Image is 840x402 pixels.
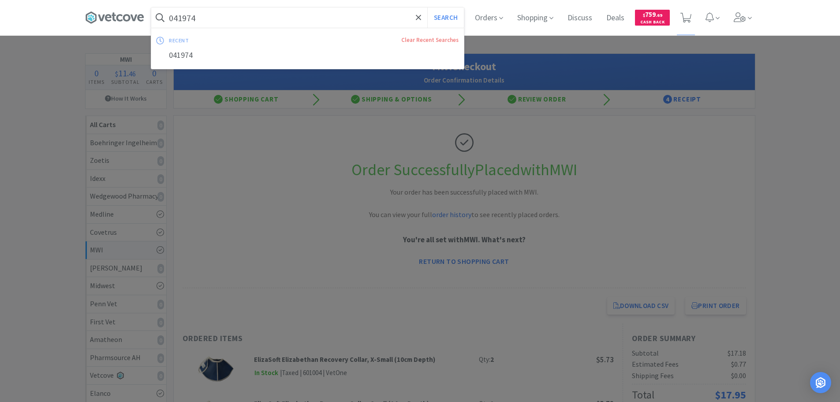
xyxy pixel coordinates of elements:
[151,8,464,28] input: Search by item, sku, manufacturer, ingredient, size...
[643,10,662,19] span: 759
[401,36,459,44] a: Clear Recent Searches
[427,8,464,28] button: Search
[635,6,670,30] a: $759.69Cash Back
[603,14,628,22] a: Deals
[169,34,295,47] div: recent
[810,372,831,393] div: Open Intercom Messenger
[640,20,665,26] span: Cash Back
[643,12,645,18] span: $
[564,14,596,22] a: Discuss
[656,12,662,18] span: . 69
[151,47,464,64] div: 041974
